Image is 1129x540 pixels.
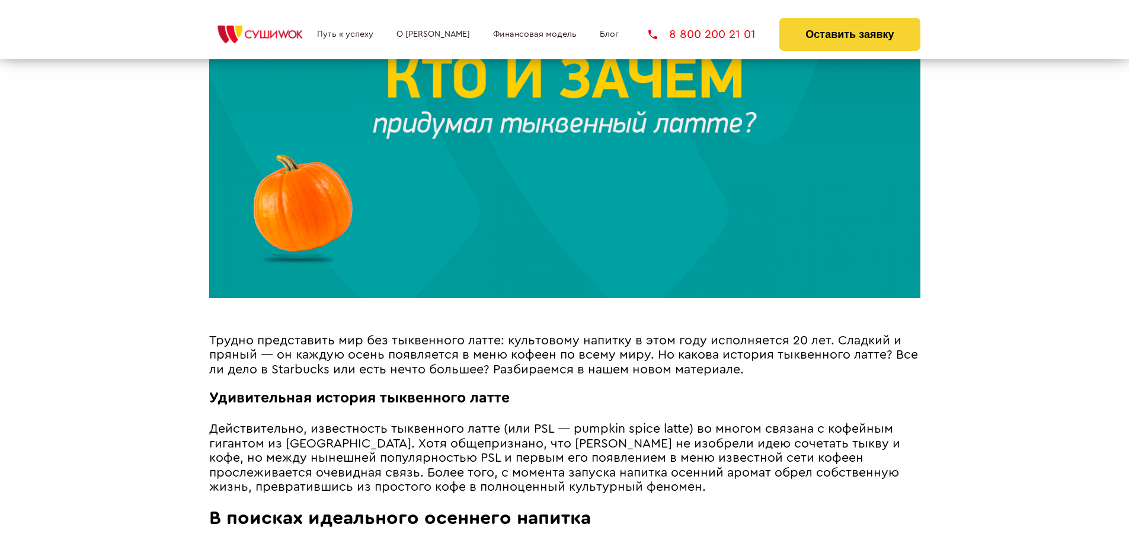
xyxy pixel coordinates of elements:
[648,28,756,40] a: 8 800 200 21 01
[493,30,577,39] a: Финансовая модель
[209,509,591,528] span: В поисках идеального осеннего напитка
[209,391,510,405] span: Удивительная история тыквенного латте
[209,334,918,376] span: Трудно представить мир без тыквенного латте: культовому напитку в этом году исполняется 20 лет. С...
[317,30,373,39] a: Путь к успеху
[600,30,619,39] a: Блог
[209,423,900,493] span: Действительно, известность тыквенного латте (или PSL ― pumpkin spice latte) во многом связана с к...
[779,18,920,51] button: Оставить заявку
[396,30,470,39] a: О [PERSON_NAME]
[669,28,756,40] span: 8 800 200 21 01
